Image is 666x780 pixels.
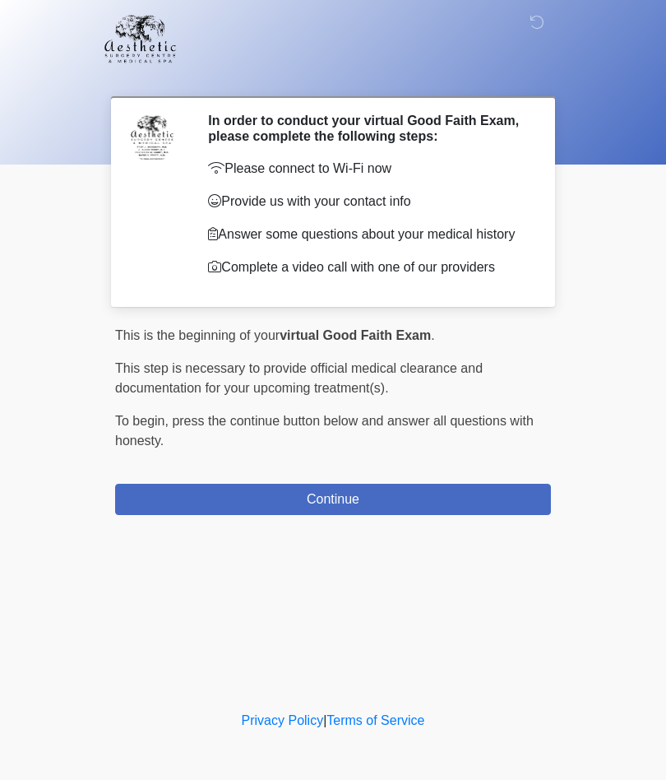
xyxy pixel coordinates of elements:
[115,361,483,395] span: This step is necessary to provide official medical clearance and documentation for your upcoming ...
[280,328,431,342] strong: virtual Good Faith Exam
[431,328,434,342] span: .
[242,713,324,727] a: Privacy Policy
[326,713,424,727] a: Terms of Service
[115,484,551,515] button: Continue
[208,225,526,244] p: Answer some questions about your medical history
[208,159,526,179] p: Please connect to Wi-Fi now
[99,12,182,65] img: Aesthetic Surgery Centre, PLLC Logo
[323,713,326,727] a: |
[208,192,526,211] p: Provide us with your contact info
[208,113,526,144] h2: In order to conduct your virtual Good Faith Exam, please complete the following steps:
[115,328,280,342] span: This is the beginning of your
[115,414,534,448] span: press the continue button below and answer all questions with honesty.
[115,414,172,428] span: To begin,
[127,113,177,162] img: Agent Avatar
[208,258,526,277] p: Complete a video call with one of our providers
